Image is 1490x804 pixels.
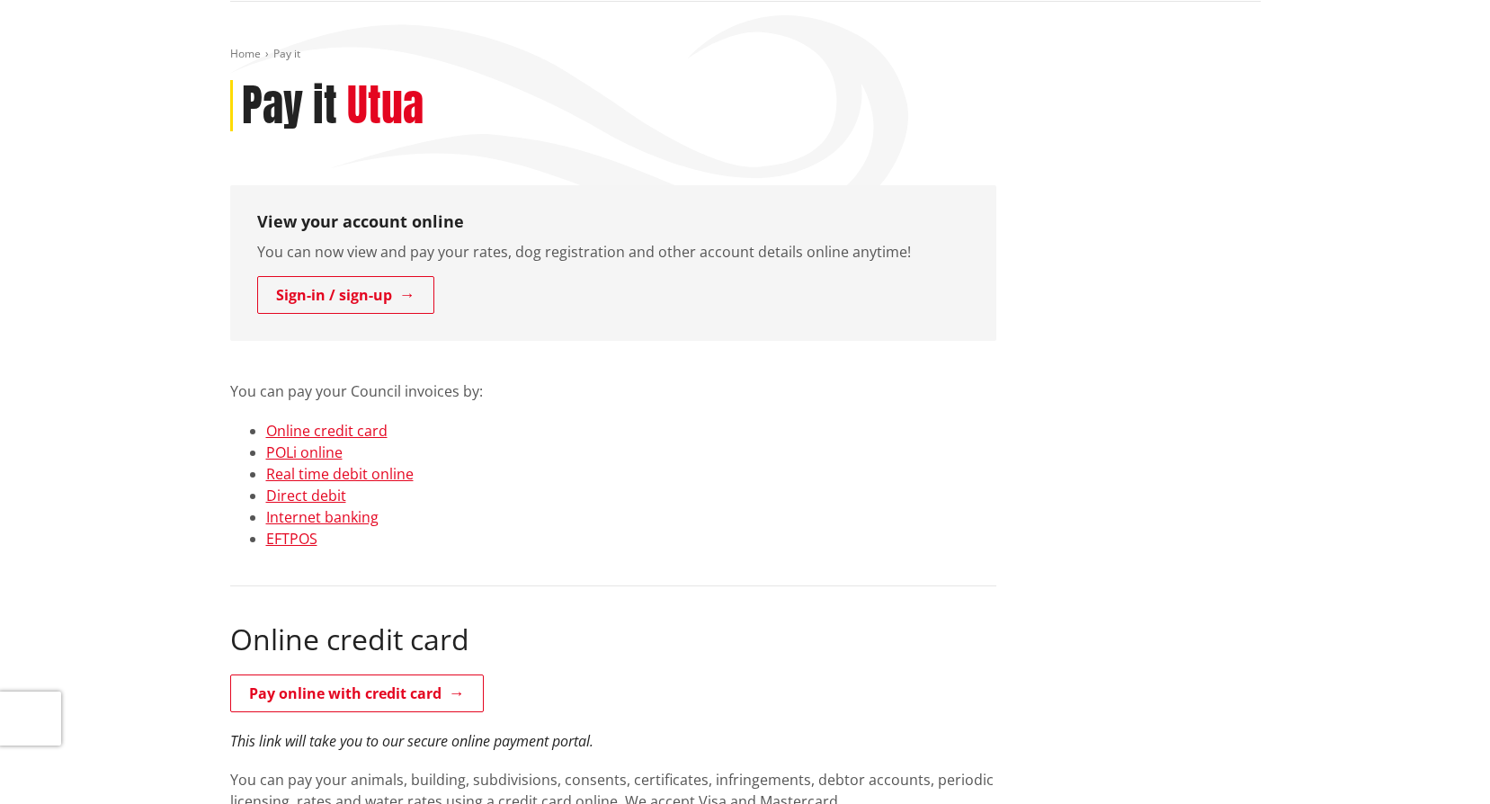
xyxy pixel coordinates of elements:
[230,359,996,402] p: You can pay your Council invoices by:
[347,80,424,132] h2: Utua
[266,486,346,505] a: Direct debit
[257,276,434,314] a: Sign-in / sign-up
[1407,728,1472,793] iframe: Messenger Launcher
[266,507,379,527] a: Internet banking
[230,674,484,712] a: Pay online with credit card
[273,46,300,61] span: Pay it
[230,47,1261,62] nav: breadcrumb
[242,80,337,132] h1: Pay it
[230,622,996,657] h2: Online credit card
[266,442,343,462] a: POLi online
[230,46,261,61] a: Home
[230,731,593,751] em: This link will take you to our secure online payment portal.
[266,464,414,484] a: Real time debit online
[266,421,388,441] a: Online credit card
[257,212,969,232] h3: View your account online
[257,241,969,263] p: You can now view and pay your rates, dog registration and other account details online anytime!
[266,529,317,549] a: EFTPOS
